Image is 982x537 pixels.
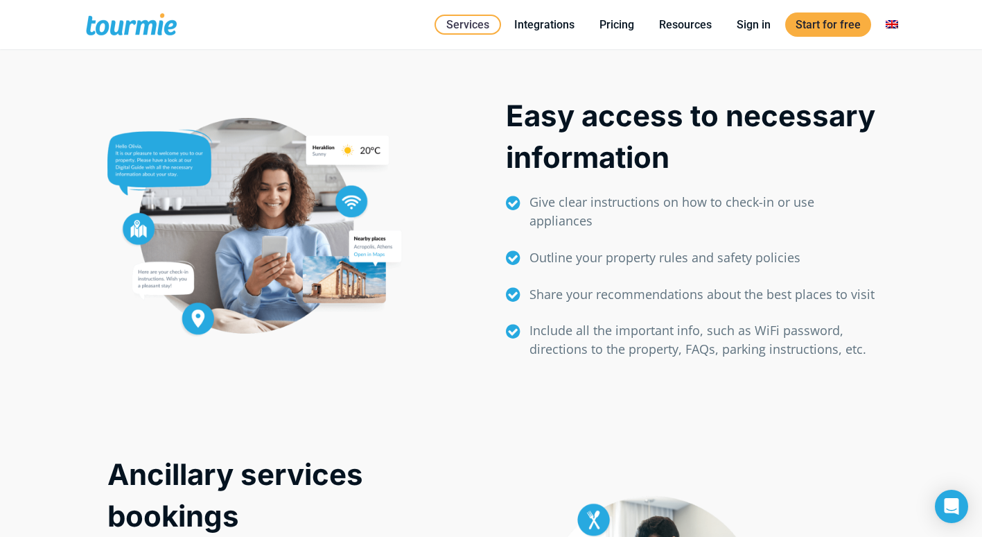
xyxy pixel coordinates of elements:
div: Open Intercom Messenger [935,490,968,523]
span:  [497,287,530,303]
span:  [497,195,530,212]
a: Resources [649,16,722,33]
a: Switch to [875,16,909,33]
span:  [497,250,530,266]
p: Give clear instructions on how to check-in or use appliances [529,193,875,230]
p: Easy access to necessary information [506,95,875,178]
a: Pricing [589,16,645,33]
a: Services [435,15,501,35]
p: Outline your property rules and safety policies [529,248,875,267]
p: Ancillary services bookings [107,454,477,537]
span:  [497,323,530,340]
a: Sign in [726,16,781,33]
p: Include all the important info, such as WiFi password, directions to the property, FAQs, parking ... [529,321,875,359]
p: Share your recommendations about the best places to visit [529,285,875,304]
a: Integrations [504,16,585,33]
a: Start for free [785,12,871,37]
